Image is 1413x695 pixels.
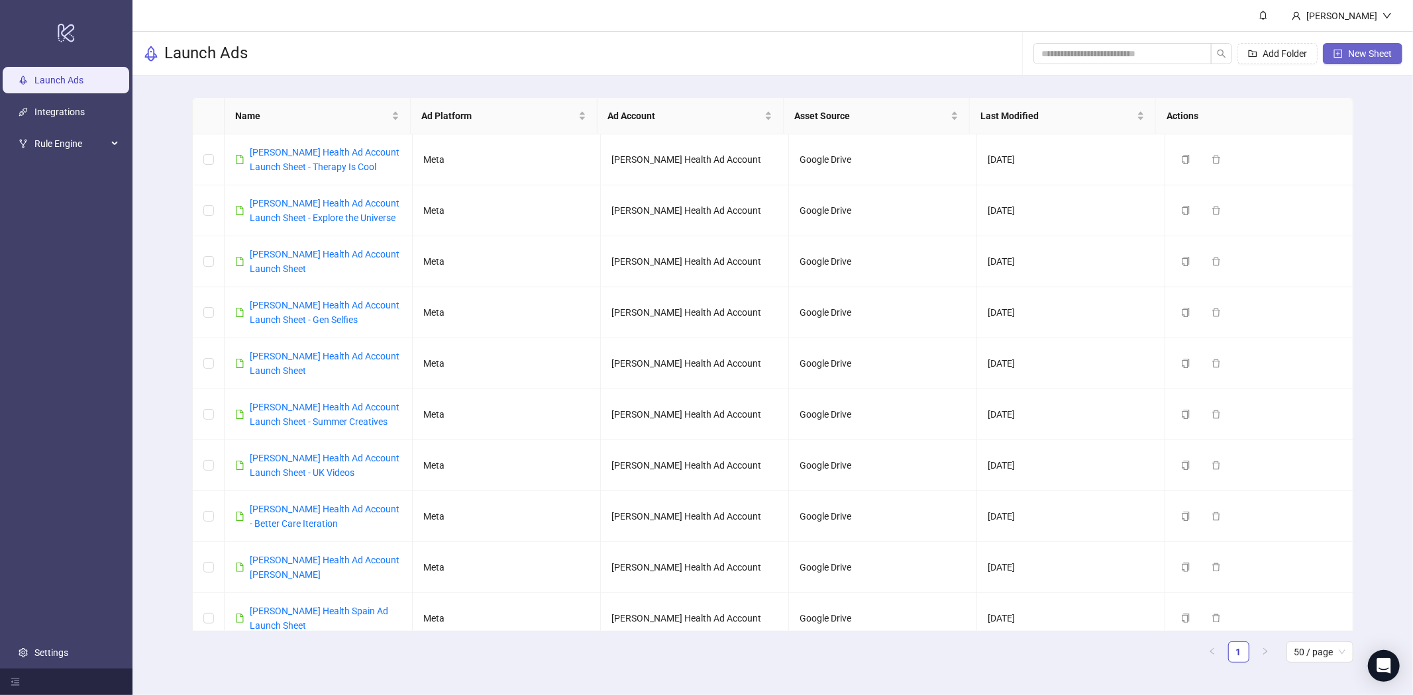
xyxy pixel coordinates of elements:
span: Ad Platform [421,109,575,123]
span: delete [1212,359,1221,368]
span: file [235,155,244,164]
a: [PERSON_NAME] Health Spain Ad Launch Sheet [250,606,388,631]
a: [PERSON_NAME] Health Ad Account Launch Sheet - Gen Selfies [250,300,399,325]
a: Integrations [34,107,85,117]
span: Add Folder [1263,48,1307,59]
td: Meta [413,593,601,644]
span: copy [1181,155,1190,164]
a: Launch Ads [34,75,83,85]
td: [PERSON_NAME] Health Ad Account [601,389,789,440]
td: Meta [413,236,601,287]
td: Meta [413,542,601,593]
td: [PERSON_NAME] Health Ad Account [601,542,789,593]
td: [DATE] [977,491,1165,542]
span: Ad Account [608,109,762,123]
td: [PERSON_NAME] Health Ad Account [601,491,789,542]
td: [PERSON_NAME] Health Ad Account [601,134,789,185]
span: copy [1181,461,1190,470]
span: copy [1181,614,1190,623]
td: Google Drive [789,389,977,440]
span: left [1208,647,1216,655]
span: file [235,308,244,317]
td: Meta [413,185,601,236]
td: [PERSON_NAME] Health Ad Account [601,593,789,644]
li: 1 [1228,641,1249,663]
td: Meta [413,338,601,389]
td: Meta [413,287,601,338]
span: delete [1212,257,1221,266]
span: Name [235,109,389,123]
td: Google Drive [789,491,977,542]
td: [DATE] [977,185,1165,236]
td: Meta [413,389,601,440]
div: Page Size [1286,641,1353,663]
a: [PERSON_NAME] Health Ad Account Launch Sheet - Explore the Universe [250,198,399,223]
span: down [1383,11,1392,21]
td: [DATE] [977,236,1165,287]
span: user [1292,11,1301,21]
span: delete [1212,206,1221,215]
span: plus-square [1334,49,1343,58]
span: file [235,563,244,572]
span: search [1217,49,1226,58]
span: delete [1212,461,1221,470]
td: Google Drive [789,185,977,236]
th: Actions [1156,98,1342,134]
button: Add Folder [1237,43,1318,64]
li: Previous Page [1202,641,1223,663]
span: file [235,512,244,521]
span: 50 / page [1294,642,1345,662]
span: right [1261,647,1269,655]
td: [DATE] [977,287,1165,338]
td: Google Drive [789,338,977,389]
span: file [235,359,244,368]
td: [PERSON_NAME] Health Ad Account [601,338,789,389]
span: Last Modified [980,109,1134,123]
th: Last Modified [970,98,1156,134]
span: file [235,206,244,215]
td: [DATE] [977,338,1165,389]
td: Google Drive [789,236,977,287]
a: [PERSON_NAME] Health Ad Account - Better Care Iteration [250,504,399,529]
a: [PERSON_NAME] Health Ad Account [PERSON_NAME] [250,555,399,580]
td: Google Drive [789,134,977,185]
button: right [1255,641,1276,663]
span: bell [1259,11,1268,20]
td: Meta [413,440,601,491]
span: delete [1212,512,1221,521]
td: [DATE] [977,440,1165,491]
span: copy [1181,257,1190,266]
span: delete [1212,410,1221,419]
a: Settings [34,647,68,658]
span: copy [1181,563,1190,572]
td: [DATE] [977,542,1165,593]
div: Open Intercom Messenger [1368,650,1400,682]
button: left [1202,641,1223,663]
td: Meta [413,134,601,185]
a: [PERSON_NAME] Health Ad Account Launch Sheet - UK Videos [250,453,399,478]
span: file [235,410,244,419]
span: copy [1181,359,1190,368]
li: Next Page [1255,641,1276,663]
span: copy [1181,410,1190,419]
th: Ad Account [598,98,784,134]
td: Google Drive [789,440,977,491]
h3: Launch Ads [164,43,248,64]
a: [PERSON_NAME] Health Ad Account Launch Sheet [250,351,399,376]
a: [PERSON_NAME] Health Ad Account Launch Sheet - Therapy Is Cool [250,147,399,172]
span: delete [1212,155,1221,164]
td: [PERSON_NAME] Health Ad Account [601,287,789,338]
span: copy [1181,308,1190,317]
th: Name [225,98,411,134]
td: [PERSON_NAME] Health Ad Account [601,185,789,236]
td: [DATE] [977,593,1165,644]
th: Asset Source [784,98,970,134]
td: Meta [413,491,601,542]
span: delete [1212,308,1221,317]
span: file [235,614,244,623]
span: copy [1181,206,1190,215]
button: New Sheet [1323,43,1402,64]
td: Google Drive [789,287,977,338]
span: fork [19,139,28,148]
a: 1 [1229,642,1249,662]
